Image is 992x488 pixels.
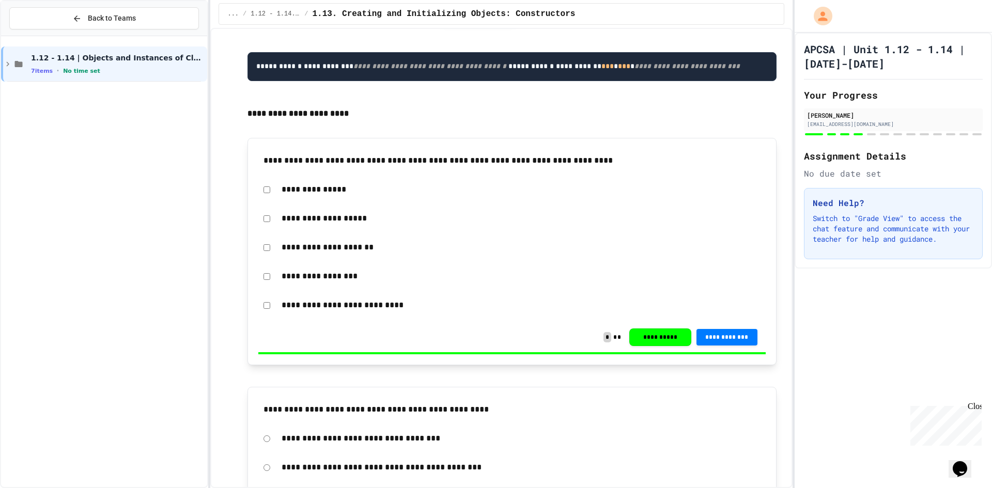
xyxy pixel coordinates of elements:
div: [EMAIL_ADDRESS][DOMAIN_NAME] [807,120,980,128]
span: No time set [63,68,100,74]
span: 1.12 - 1.14. | Lessons and Notes [251,10,300,18]
span: / [304,10,308,18]
span: 1.12 - 1.14 | Objects and Instances of Classes [31,53,205,62]
span: / [243,10,246,18]
span: ... [227,10,239,18]
div: [PERSON_NAME] [807,111,980,120]
div: My Account [803,4,835,28]
button: Back to Teams [9,7,199,29]
h2: Your Progress [804,88,983,102]
iframe: chat widget [906,402,982,446]
span: 1.13. Creating and Initializing Objects: Constructors [312,8,575,20]
span: Back to Teams [88,13,136,24]
p: Switch to "Grade View" to access the chat feature and communicate with your teacher for help and ... [813,213,974,244]
h1: APCSA | Unit 1.12 - 1.14 | [DATE]-[DATE] [804,42,983,71]
span: 7 items [31,68,53,74]
h3: Need Help? [813,197,974,209]
h2: Assignment Details [804,149,983,163]
div: No due date set [804,167,983,180]
span: • [57,67,59,75]
div: Chat with us now!Close [4,4,71,66]
iframe: chat widget [949,447,982,478]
